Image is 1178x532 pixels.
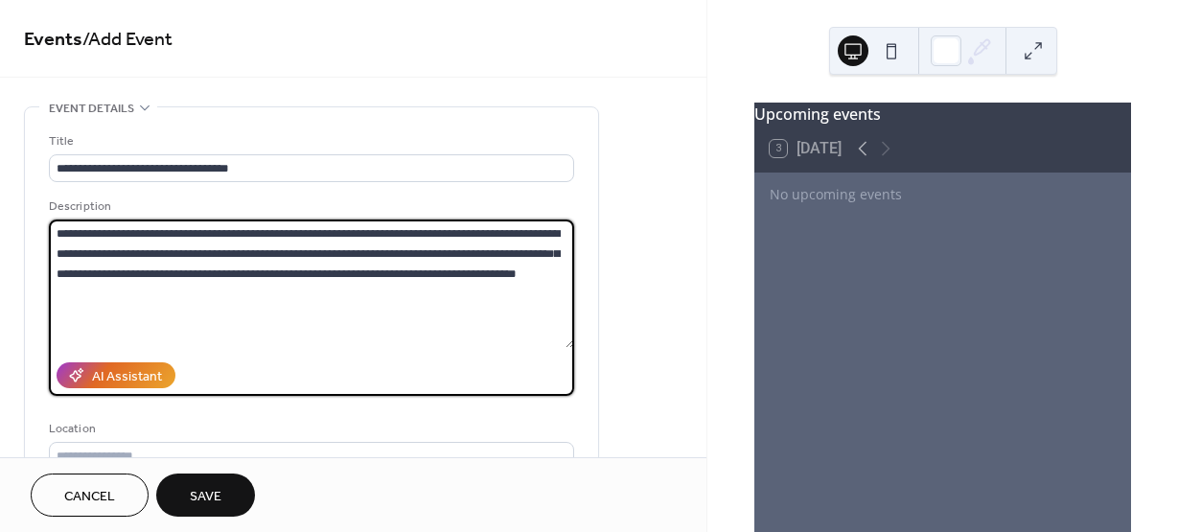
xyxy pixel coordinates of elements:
[24,21,82,58] a: Events
[49,419,570,439] div: Location
[49,197,570,217] div: Description
[49,99,134,119] span: Event details
[82,21,173,58] span: / Add Event
[49,131,570,151] div: Title
[156,474,255,517] button: Save
[92,367,162,387] div: AI Assistant
[770,184,1116,204] div: No upcoming events
[754,103,1131,126] div: Upcoming events
[64,487,115,507] span: Cancel
[57,362,175,388] button: AI Assistant
[31,474,149,517] button: Cancel
[190,487,221,507] span: Save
